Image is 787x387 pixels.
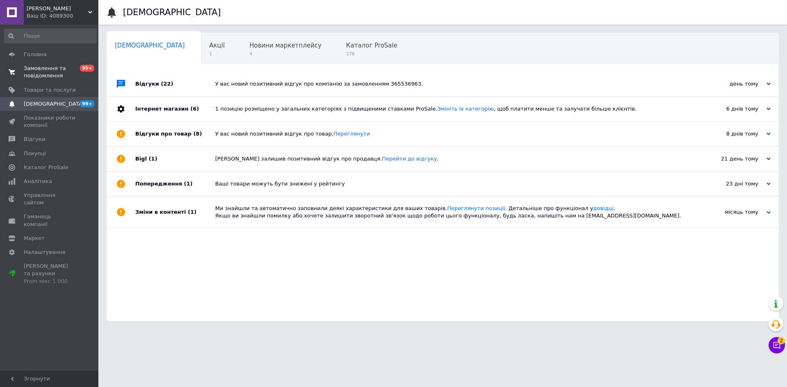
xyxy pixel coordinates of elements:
div: Ми знайшли та автоматично заповнили деякі характеристики для ваших товарів. . Детальніше про функ... [215,205,689,220]
a: Перейти до відгуку [382,156,437,162]
div: Попередження [135,172,215,196]
div: [PERSON_NAME] залишив позитивний відгук про продавця. . [215,155,689,163]
span: Гаманець компанії [24,213,76,228]
span: Налаштування [24,249,66,256]
span: Товари та послуги [24,86,76,94]
div: Відгуки про товар [135,122,215,146]
span: [DEMOGRAPHIC_DATA] [24,100,84,108]
div: Bigl [135,147,215,171]
div: Ваші товари можуть бути знижені у рейтингу [215,180,689,188]
span: Каталог ProSale [24,164,68,171]
div: У вас новий позитивний відгук про товар. [215,130,689,138]
div: 8 днів тому [689,130,771,138]
div: місяць тому [689,208,771,216]
a: Переглянути [333,131,370,137]
span: Управління сайтом [24,192,76,206]
span: Замовлення та повідомлення [24,65,76,79]
span: Показники роботи компанії [24,114,76,129]
div: 1 позицію розміщено у загальних категоріях з підвищеними ставками ProSale. , щоб платити менше та... [215,105,689,113]
div: 23 дні тому [689,180,771,188]
span: (1) [149,156,157,162]
span: (1) [184,181,193,187]
button: Чат з покупцем2 [769,337,785,353]
span: 2 [778,335,785,342]
span: 99+ [80,100,94,107]
h1: [DEMOGRAPHIC_DATA] [123,7,221,17]
span: 99+ [80,65,94,72]
span: Головна [24,51,47,58]
span: Новини маркетплейсу [249,42,321,49]
span: Відгуки [24,136,45,143]
div: день тому [689,80,771,88]
span: Swayze [27,5,88,12]
div: У вас новий позитивний відгук про компанію за замовленням 365536963. [215,80,689,88]
div: 6 днів тому [689,105,771,113]
div: Зміни в контенті [135,197,215,228]
span: Каталог ProSale [346,42,397,49]
span: (8) [193,131,202,137]
span: Покупці [24,150,46,157]
a: Змініть їх категорію [437,106,494,112]
span: (22) [161,81,173,87]
a: довідці [593,205,614,211]
span: (6) [190,106,199,112]
input: Пошук [4,29,97,43]
span: 1 [209,51,225,57]
span: Маркет [24,235,45,242]
span: [DEMOGRAPHIC_DATA] [115,42,185,49]
span: Аналітика [24,178,52,185]
div: Ваш ID: 4089300 [27,12,98,20]
span: Акції [209,42,225,49]
div: Prom мікс 1 000 [24,278,76,285]
span: 4 [249,51,321,57]
a: Переглянути позиції [447,205,505,211]
span: (1) [188,209,196,215]
div: Інтернет магазин [135,97,215,121]
span: [PERSON_NAME] та рахунки [24,263,76,285]
span: 178 [346,51,397,57]
div: 21 день тому [689,155,771,163]
div: Відгуки [135,72,215,96]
